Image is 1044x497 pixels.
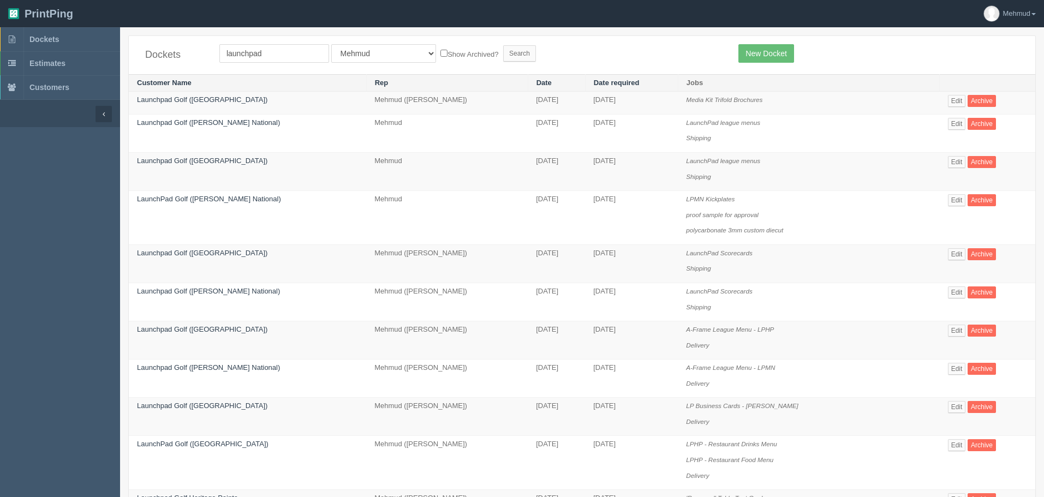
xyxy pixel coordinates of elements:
i: polycarbonate 3mm custom diecut [686,226,783,233]
a: Launchpad Golf ([GEOGRAPHIC_DATA]) [137,325,267,333]
span: Customers [29,83,69,92]
i: proof sample for approval [686,211,759,218]
img: avatar_default-7531ab5dedf162e01f1e0bb0964e6a185e93c5c22dfe317fb01d7f8cd2b1632c.jpg [984,6,999,21]
td: Mehmud ([PERSON_NAME]) [366,283,528,321]
td: Mehmud [366,114,528,152]
td: [DATE] [585,360,678,398]
i: LP Business Cards - [PERSON_NAME] [686,402,798,409]
i: LPHP - Restaurant Food Menu [686,456,773,463]
td: [DATE] [528,360,585,398]
td: [DATE] [585,398,678,436]
a: Launchpad Golf ([PERSON_NAME] National) [137,287,280,295]
a: Edit [948,248,966,260]
td: Mehmud ([PERSON_NAME]) [366,92,528,115]
i: LaunchPad Scorecards [686,249,753,256]
a: Edit [948,325,966,337]
a: Rep [375,79,389,87]
i: Shipping [686,265,711,272]
a: Archive [968,439,996,451]
label: Show Archived? [440,47,498,60]
a: LaunchPad Golf ([PERSON_NAME] National) [137,195,281,203]
th: Jobs [678,74,939,92]
a: Archive [968,194,996,206]
a: Edit [948,401,966,413]
a: New Docket [738,44,794,63]
td: [DATE] [528,191,585,245]
h4: Dockets [145,50,203,61]
a: Archive [968,248,996,260]
i: LaunchPad league menus [686,157,760,164]
input: Show Archived? [440,50,448,57]
td: [DATE] [528,92,585,115]
a: Edit [948,156,966,168]
td: [DATE] [528,283,585,321]
i: Delivery [686,418,709,425]
a: LaunchPad Golf ([GEOGRAPHIC_DATA]) [137,440,269,448]
i: Delivery [686,472,709,479]
i: LPHP - Restaurant Drinks Menu [686,440,777,447]
a: Edit [948,286,966,298]
i: Delivery [686,380,709,387]
input: Customer Name [219,44,329,63]
a: Edit [948,439,966,451]
i: A-Frame League Menu - LPMN [686,364,775,371]
a: Date required [594,79,640,87]
a: Edit [948,363,966,375]
span: Dockets [29,35,59,44]
a: Archive [968,286,996,298]
a: Launchpad Golf ([GEOGRAPHIC_DATA]) [137,249,267,257]
td: Mehmud ([PERSON_NAME]) [366,360,528,398]
td: [DATE] [585,191,678,245]
td: [DATE] [585,114,678,152]
a: Launchpad Golf ([PERSON_NAME] National) [137,118,280,127]
td: Mehmud [366,153,528,191]
i: Shipping [686,134,711,141]
i: Shipping [686,303,711,310]
td: [DATE] [528,321,585,360]
a: Launchpad Golf ([PERSON_NAME] National) [137,363,280,372]
a: Archive [968,156,996,168]
td: [DATE] [528,398,585,436]
a: Customer Name [137,79,192,87]
input: Search [503,45,536,62]
i: LPMN Kickplates [686,195,735,202]
a: Launchpad Golf ([GEOGRAPHIC_DATA]) [137,95,267,104]
td: [DATE] [528,436,585,490]
a: Archive [968,325,996,337]
a: Archive [968,118,996,130]
img: logo-3e63b451c926e2ac314895c53de4908e5d424f24456219fb08d385ab2e579770.png [8,8,19,19]
td: Mehmud ([PERSON_NAME]) [366,321,528,360]
td: Mehmud ([PERSON_NAME]) [366,436,528,490]
td: Mehmud ([PERSON_NAME]) [366,398,528,436]
td: [DATE] [585,244,678,283]
i: LaunchPad Scorecards [686,288,753,295]
span: Estimates [29,59,65,68]
td: Mehmud [366,191,528,245]
td: [DATE] [585,436,678,490]
td: [DATE] [528,153,585,191]
i: Delivery [686,342,709,349]
td: [DATE] [585,92,678,115]
a: Edit [948,194,966,206]
a: Launchpad Golf ([GEOGRAPHIC_DATA]) [137,157,267,165]
i: LaunchPad league menus [686,119,760,126]
a: Archive [968,363,996,375]
a: Archive [968,95,996,107]
i: A-Frame League Menu - LPHP [686,326,774,333]
td: [DATE] [585,321,678,360]
a: Date [536,79,552,87]
td: [DATE] [528,114,585,152]
a: Launchpad Golf ([GEOGRAPHIC_DATA]) [137,402,267,410]
td: [DATE] [585,153,678,191]
a: Archive [968,401,996,413]
td: [DATE] [528,244,585,283]
i: Shipping [686,173,711,180]
a: Edit [948,95,966,107]
a: Edit [948,118,966,130]
td: Mehmud ([PERSON_NAME]) [366,244,528,283]
i: Media Kit Trifold Brochures [686,96,762,103]
td: [DATE] [585,283,678,321]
